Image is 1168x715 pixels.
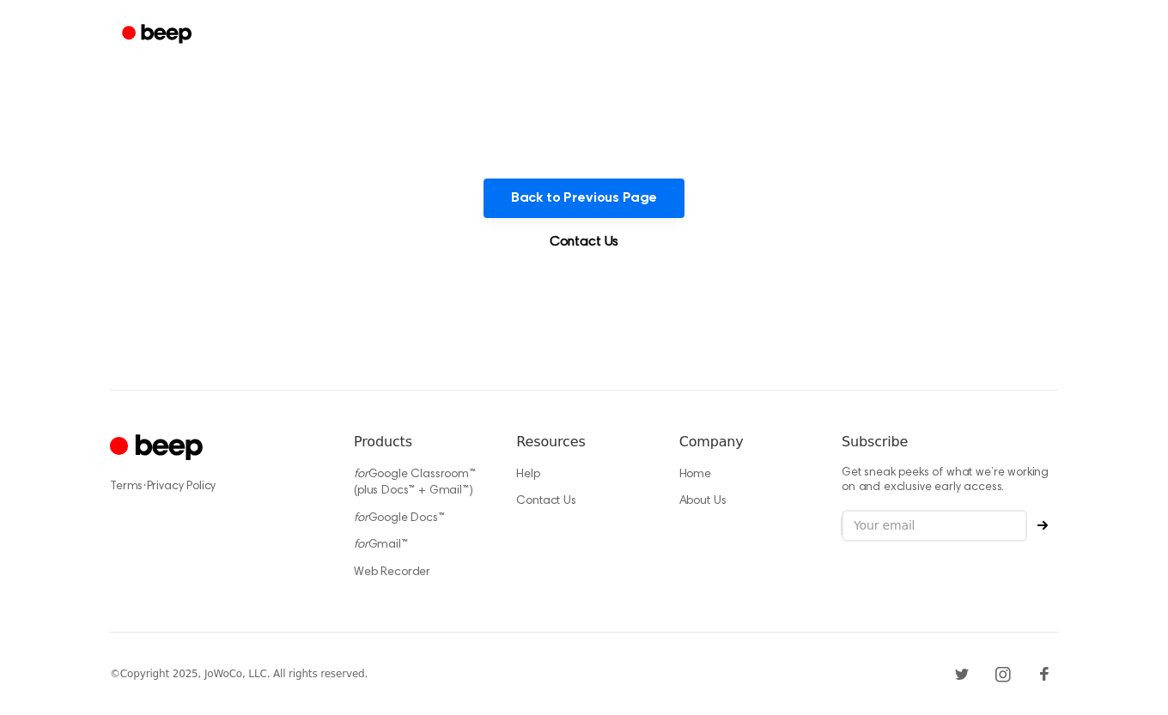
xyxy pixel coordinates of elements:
[679,495,727,507] a: About Us
[484,179,685,218] button: Back to Previous Page
[354,469,476,498] a: forGoogle Classroom™ (plus Docs™ + Gmail™)
[1027,520,1058,530] button: Subscribe
[1031,660,1058,688] a: Facebook
[948,660,976,688] a: Twitter
[354,539,408,551] a: forGmail™
[529,232,639,252] a: Contact Us
[110,18,207,52] a: Beep
[516,469,539,481] a: Help
[679,469,711,481] a: Home
[147,481,216,493] a: Privacy Policy
[842,466,1058,496] p: Get sneak peeks of what we’re working on and exclusive early access.
[989,660,1017,688] a: Instagram
[110,666,368,682] div: © Copyright 2025, JoWoCo, LLC. All rights reserved.
[516,495,575,507] a: Contact Us
[110,478,326,495] div: ·
[842,510,1027,542] input: Your email
[679,432,814,452] h6: Company
[354,512,368,524] i: for
[110,432,207,465] a: Cruip
[516,432,651,452] h6: Resources
[354,432,489,452] h6: Products
[354,512,445,524] a: forGoogle Docs™
[110,481,143,493] a: Terms
[354,469,368,481] i: for
[354,539,368,551] i: for
[354,567,430,579] a: Web Recorder
[842,432,1058,452] h6: Subscribe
